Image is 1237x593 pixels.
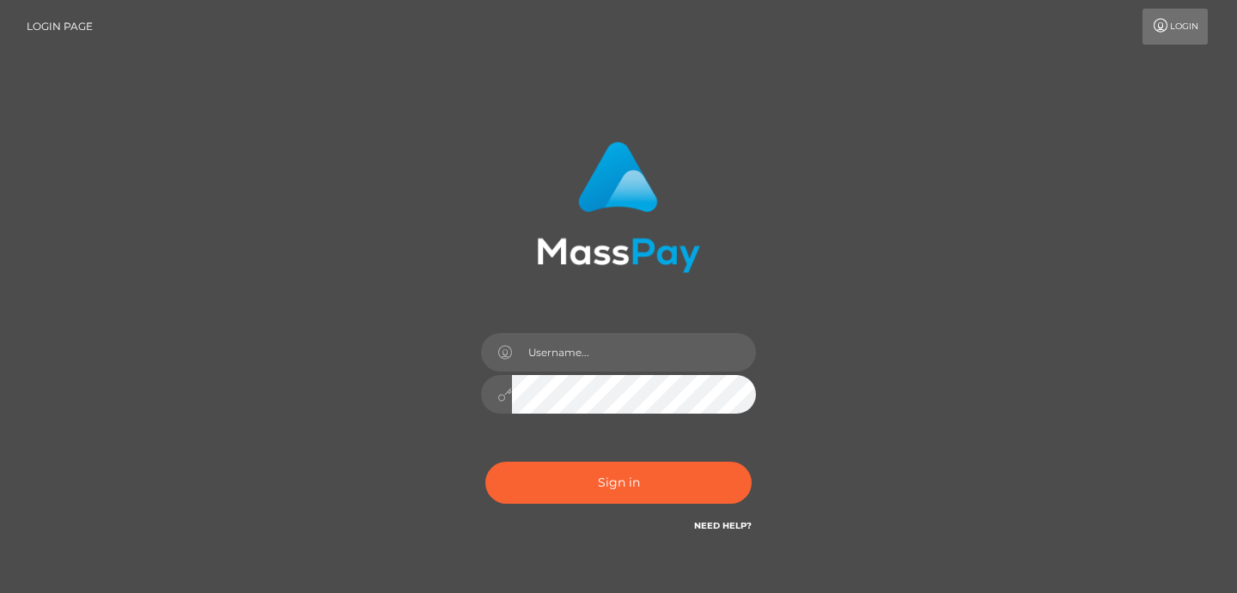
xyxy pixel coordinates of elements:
[694,520,752,531] a: Need Help?
[1143,9,1208,45] a: Login
[537,142,700,273] img: MassPay Login
[512,333,756,372] input: Username...
[485,462,752,504] button: Sign in
[27,9,93,45] a: Login Page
